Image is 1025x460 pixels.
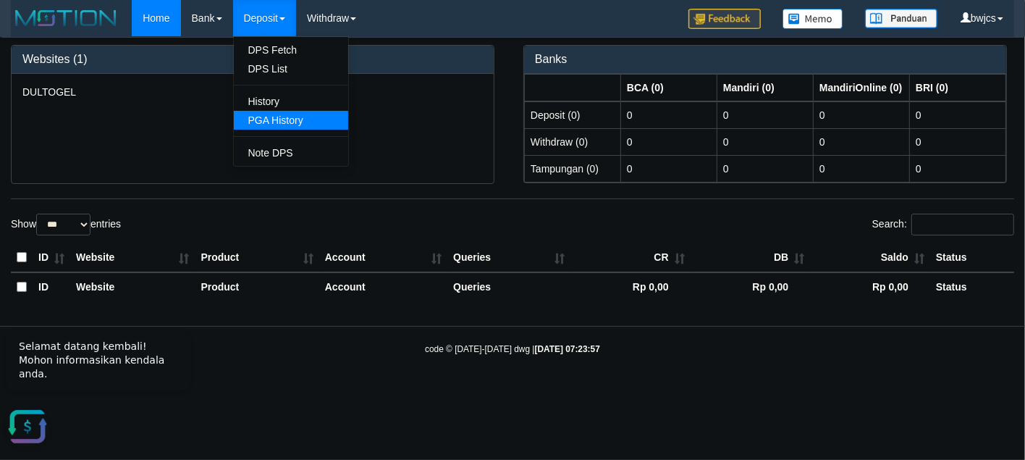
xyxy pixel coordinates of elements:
[70,272,195,301] th: Website
[865,9,937,28] img: panduan.png
[717,128,814,155] td: 0
[33,243,70,272] th: ID
[234,92,348,111] a: History
[6,87,49,130] button: Open LiveChat chat widget
[783,9,843,29] img: Button%20Memo.svg
[621,155,717,182] td: 0
[525,155,621,182] td: Tampungan (0)
[19,22,164,62] span: Selamat datang kembali! Mohon informasikan kendala anda.
[910,74,1006,101] th: Group: activate to sort column ascending
[814,155,910,182] td: 0
[447,243,570,272] th: Queries
[319,243,447,272] th: Account
[234,111,348,130] a: PGA History
[425,344,600,354] small: code © [DATE]-[DATE] dwg |
[195,272,319,301] th: Product
[447,272,570,301] th: Queries
[872,214,1014,235] label: Search:
[535,53,995,66] h3: Banks
[525,101,621,129] td: Deposit (0)
[814,101,910,129] td: 0
[22,85,483,99] p: DULTOGEL
[234,143,348,162] a: Note DPS
[621,128,717,155] td: 0
[33,272,70,301] th: ID
[70,243,195,272] th: Website
[570,243,691,272] th: CR
[814,128,910,155] td: 0
[11,214,121,235] label: Show entries
[717,155,814,182] td: 0
[195,243,319,272] th: Product
[930,272,1014,301] th: Status
[691,272,811,301] th: Rp 0,00
[910,101,1006,129] td: 0
[621,101,717,129] td: 0
[535,344,600,354] strong: [DATE] 07:23:57
[11,7,121,29] img: MOTION_logo.png
[234,59,348,78] a: DPS List
[910,155,1006,182] td: 0
[717,74,814,101] th: Group: activate to sort column ascending
[570,272,691,301] th: Rp 0,00
[810,243,930,272] th: Saldo
[910,128,1006,155] td: 0
[691,243,811,272] th: DB
[814,74,910,101] th: Group: activate to sort column ascending
[22,53,483,66] h3: Websites (1)
[234,41,348,59] a: DPS Fetch
[525,128,621,155] td: Withdraw (0)
[525,74,621,101] th: Group: activate to sort column ascending
[621,74,717,101] th: Group: activate to sort column ascending
[930,243,1014,272] th: Status
[911,214,1014,235] input: Search:
[319,272,447,301] th: Account
[688,9,761,29] img: Feedback.jpg
[717,101,814,129] td: 0
[810,272,930,301] th: Rp 0,00
[36,214,90,235] select: Showentries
